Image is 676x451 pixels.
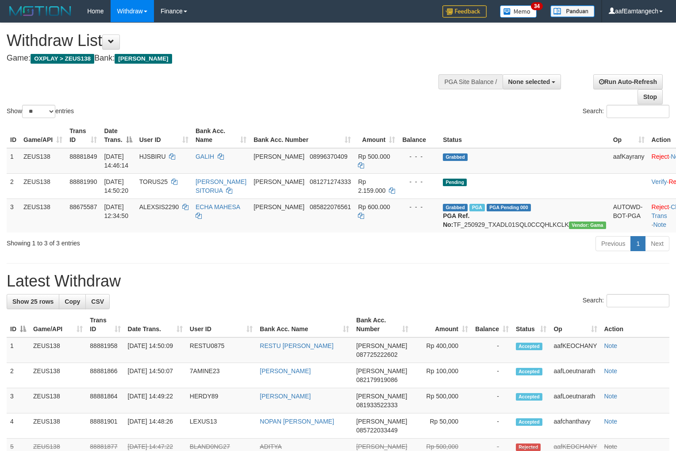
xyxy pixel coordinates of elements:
a: Note [604,342,618,349]
td: ZEUS138 [20,199,66,233]
span: ALEXSIS2290 [139,203,179,210]
span: Pending [443,179,467,186]
span: [PERSON_NAME] [356,367,407,375]
th: User ID: activate to sort column ascending [136,123,192,148]
td: ZEUS138 [30,413,86,439]
td: 88881866 [86,363,124,388]
img: panduan.png [550,5,595,17]
a: Stop [638,89,663,104]
select: Showentries [22,105,55,118]
td: aafLoeutnarath [550,388,600,413]
td: 2 [7,363,30,388]
td: aafLoeutnarath [550,363,600,388]
td: ZEUS138 [30,363,86,388]
td: TF_250929_TXADL01SQL0CCQHLKCLK [439,199,610,233]
span: Rejected [516,443,541,451]
a: Note [604,418,618,425]
a: Note [604,443,618,450]
th: Action [601,312,670,337]
span: Accepted [516,418,542,426]
td: ZEUS138 [20,148,66,174]
a: [PERSON_NAME] SITORUA [196,178,246,194]
span: Accepted [516,393,542,401]
span: Accepted [516,343,542,350]
img: Feedback.jpg [442,5,487,18]
a: [PERSON_NAME] [260,393,311,400]
td: [DATE] 14:50:07 [124,363,186,388]
span: [PERSON_NAME] [356,393,407,400]
a: CSV [85,294,110,309]
td: 2 [7,173,20,199]
span: Marked by aafpengsreynich [469,204,485,211]
th: Status [439,123,610,148]
a: [PERSON_NAME] [260,367,311,375]
td: aafKayrany [610,148,648,174]
span: CSV [91,298,104,305]
th: Amount: activate to sort column ascending [412,312,472,337]
input: Search: [607,105,669,118]
td: Rp 50,000 [412,413,472,439]
th: ID: activate to sort column descending [7,312,30,337]
span: Rp 600.000 [358,203,390,210]
span: Copy 08996370409 to clipboard [310,153,348,160]
span: HJSBIRU [139,153,166,160]
td: 88881958 [86,337,124,363]
span: OXPLAY > ZEUS138 [31,54,94,64]
div: PGA Site Balance / [438,74,502,89]
td: - [472,363,512,388]
input: Search: [607,294,669,307]
span: Copy 082179919086 to clipboard [356,376,397,383]
td: aafKEOCHANY [550,337,600,363]
td: RESTU0875 [186,337,257,363]
td: [DATE] 14:48:26 [124,413,186,439]
th: Game/API: activate to sort column ascending [20,123,66,148]
div: Showing 1 to 3 of 3 entries [7,235,275,248]
span: [DATE] 12:34:50 [104,203,128,219]
th: Date Trans.: activate to sort column ascending [124,312,186,337]
td: HERDY89 [186,388,257,413]
td: ZEUS138 [30,388,86,413]
span: Grabbed [443,204,468,211]
span: [PERSON_NAME] [356,418,407,425]
label: Search: [583,294,669,307]
span: 88881849 [69,153,97,160]
td: aafchanthavy [550,413,600,439]
span: 88881990 [69,178,97,185]
a: RESTU [PERSON_NAME] [260,342,333,349]
td: 3 [7,199,20,233]
td: 1 [7,337,30,363]
td: - [472,388,512,413]
a: ECHA MAHESA [196,203,240,210]
td: [DATE] 14:50:09 [124,337,186,363]
span: None selected [508,78,550,85]
td: ZEUS138 [30,337,86,363]
td: Rp 400,000 [412,337,472,363]
td: 3 [7,388,30,413]
a: Show 25 rows [7,294,59,309]
a: Run Auto-Refresh [593,74,663,89]
div: - - - [402,203,436,211]
th: Status: activate to sort column ascending [512,312,550,337]
span: Vendor URL: https://trx31.1velocity.biz [569,222,606,229]
span: TORUS25 [139,178,168,185]
td: Rp 500,000 [412,388,472,413]
h1: Latest Withdraw [7,272,669,290]
a: Previous [595,236,631,251]
th: ID [7,123,20,148]
th: Trans ID: activate to sort column ascending [66,123,100,148]
span: [PERSON_NAME] [253,178,304,185]
td: ZEUS138 [20,173,66,199]
th: Op: activate to sort column ascending [550,312,600,337]
th: User ID: activate to sort column ascending [186,312,257,337]
th: Bank Acc. Name: activate to sort column ascending [256,312,353,337]
span: [DATE] 14:46:14 [104,153,128,169]
h1: Withdraw List [7,32,442,50]
a: Note [604,367,618,375]
span: [PERSON_NAME] [356,443,407,450]
th: Balance: activate to sort column ascending [472,312,512,337]
div: - - - [402,177,436,186]
span: [PERSON_NAME] [253,153,304,160]
span: Accepted [516,368,542,375]
th: Bank Acc. Number: activate to sort column ascending [353,312,412,337]
td: Rp 100,000 [412,363,472,388]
